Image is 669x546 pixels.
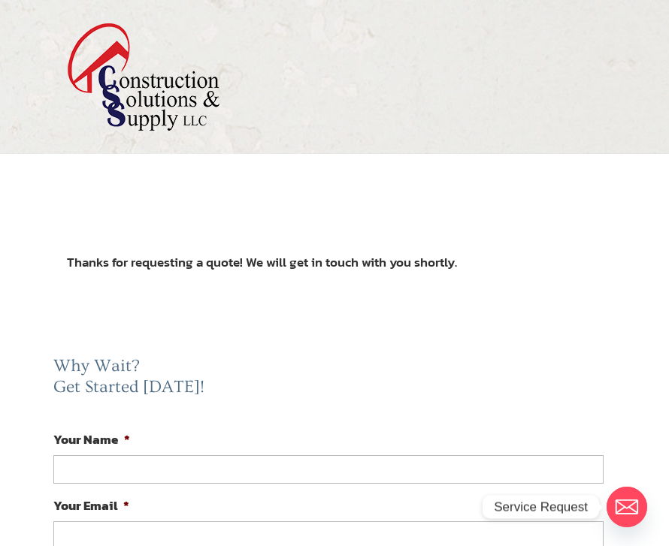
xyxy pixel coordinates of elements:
[67,23,220,131] img: logo
[53,497,129,514] label: Your Email
[53,356,616,405] h2: Why Wait? Get Started [DATE]!
[607,487,647,527] a: Email
[67,252,602,273] div: Thanks for requesting a quote! We will get in touch with you shortly.
[53,431,130,448] label: Your Name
